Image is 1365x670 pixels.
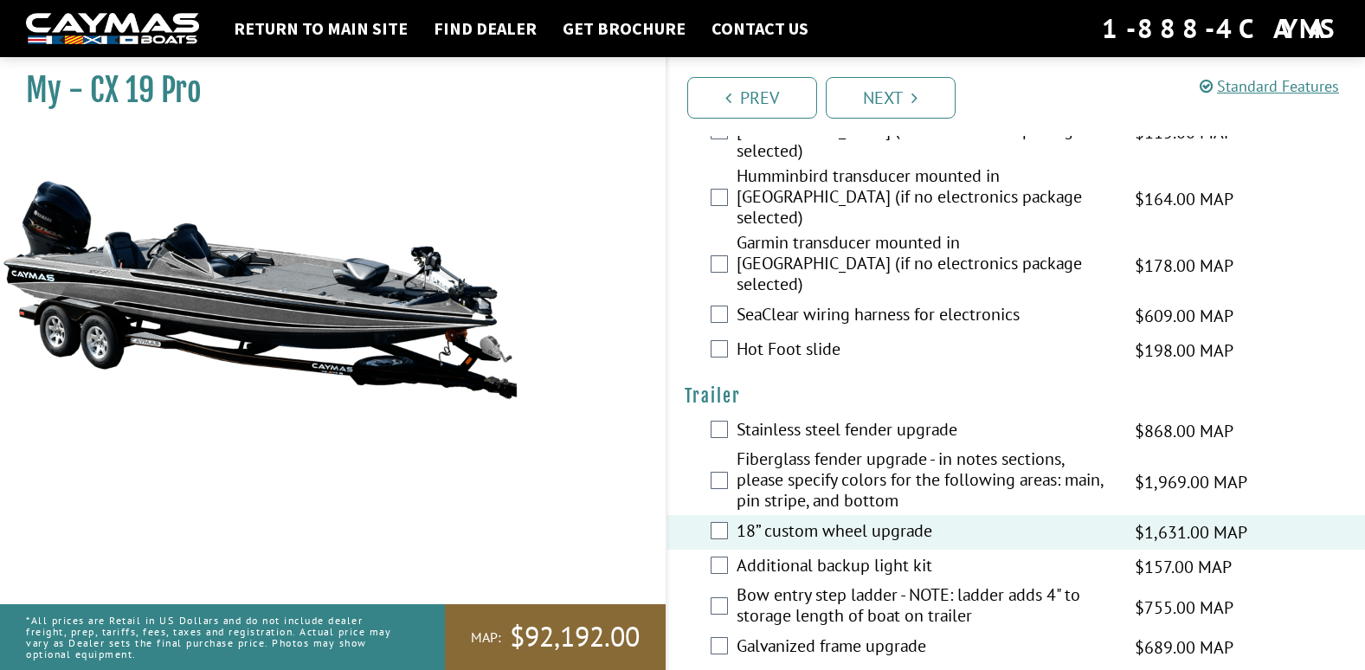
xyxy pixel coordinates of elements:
[26,71,622,110] h1: My - CX 19 Pro
[471,628,501,647] span: MAP:
[1135,595,1233,621] span: $755.00 MAP
[737,448,1114,515] label: Fiberglass fender upgrade - in notes sections, please specify colors for the following areas: mai...
[1135,635,1233,660] span: $689.00 MAP
[737,555,1114,580] label: Additional backup light kit
[1135,303,1233,329] span: $609.00 MAP
[425,17,545,40] a: Find Dealer
[737,338,1114,364] label: Hot Foot slide
[1135,338,1233,364] span: $198.00 MAP
[445,604,666,670] a: MAP:$92,192.00
[737,304,1114,329] label: SeaClear wiring harness for electronics
[737,635,1114,660] label: Galvanized frame upgrade
[1135,554,1232,580] span: $157.00 MAP
[1135,186,1233,212] span: $164.00 MAP
[737,520,1114,545] label: 18” custom wheel upgrade
[737,584,1114,630] label: Bow entry step ladder - NOTE: ladder adds 4" to storage length of boat on trailer
[826,77,956,119] a: Next
[703,17,817,40] a: Contact Us
[1102,10,1339,48] div: 1-888-4CAYMAS
[1135,469,1247,495] span: $1,969.00 MAP
[737,232,1114,299] label: Garmin transducer mounted in [GEOGRAPHIC_DATA] (if no electronics package selected)
[225,17,416,40] a: Return to main site
[26,606,406,669] p: *All prices are Retail in US Dollars and do not include dealer freight, prep, tariffs, fees, taxe...
[1135,418,1233,444] span: $868.00 MAP
[1200,76,1339,96] a: Standard Features
[1135,519,1247,545] span: $1,631.00 MAP
[687,77,817,119] a: Prev
[510,619,640,655] span: $92,192.00
[737,165,1114,232] label: Humminbird transducer mounted in [GEOGRAPHIC_DATA] (if no electronics package selected)
[26,13,199,45] img: white-logo-c9c8dbefe5ff5ceceb0f0178aa75bf4bb51f6bca0971e226c86eb53dfe498488.png
[737,419,1114,444] label: Stainless steel fender upgrade
[554,17,694,40] a: Get Brochure
[1135,253,1233,279] span: $178.00 MAP
[685,385,1349,407] h4: Trailer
